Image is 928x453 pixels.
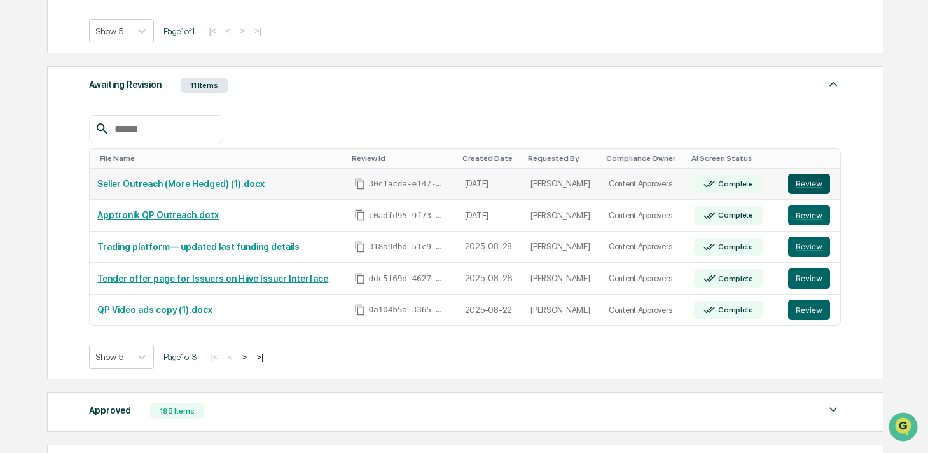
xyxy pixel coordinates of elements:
td: [PERSON_NAME] [523,263,601,295]
button: Review [788,205,830,225]
td: 2025-08-26 [457,263,523,295]
div: Toggle SortBy [791,154,835,163]
td: Content Approvers [601,263,687,295]
span: Page 1 of 1 [163,26,195,36]
div: 🔎 [13,186,23,196]
div: Approved [89,402,131,419]
a: Review [788,237,833,257]
span: Page 1 of 3 [163,352,197,362]
td: [PERSON_NAME] [523,295,601,326]
div: Toggle SortBy [462,154,518,163]
a: 🗄️Attestations [87,155,163,178]
td: 2025-08-28 [457,232,523,263]
button: Review [788,300,830,320]
a: 🔎Data Lookup [8,179,85,202]
a: Tender offer page for Issuers on Hiive Issuer Interface [97,274,328,284]
td: [PERSON_NAME] [523,232,601,263]
button: Review [788,237,830,257]
td: Content Approvers [601,232,687,263]
div: 🖐️ [13,162,23,172]
div: Awaiting Revision [89,76,162,93]
button: >| [251,25,265,36]
span: Copy Id [354,273,366,284]
span: Copy Id [354,304,366,316]
span: 30c1acda-e147-43ff-aa23-f3c7b4154677 [368,179,445,189]
button: > [236,25,249,36]
a: Review [788,268,833,289]
span: Data Lookup [25,185,80,197]
button: >| [253,352,267,363]
div: Toggle SortBy [528,154,596,163]
div: Start new chat [43,97,209,110]
button: Review [788,174,830,194]
a: Trading platform— updated last funding details [97,242,300,252]
a: Review [788,205,833,225]
span: Copy Id [354,209,366,221]
td: [DATE] [457,169,523,200]
iframe: Open customer support [887,411,922,445]
td: Content Approvers [601,169,687,200]
img: caret [826,76,841,92]
a: Review [788,300,833,320]
td: [DATE] [457,200,523,232]
td: Content Approvers [601,200,687,232]
span: Preclearance [25,160,82,173]
a: 🖐️Preclearance [8,155,87,178]
div: 🗄️ [92,162,102,172]
div: Complete [716,305,753,314]
button: > [238,352,251,363]
td: Content Approvers [601,295,687,326]
div: Toggle SortBy [691,154,775,163]
a: QP Video ads copy (1).docx [97,305,212,315]
button: Start new chat [216,101,232,116]
p: How can we help? [13,27,232,47]
button: Review [788,268,830,289]
div: Toggle SortBy [100,154,342,163]
span: ddc5f69d-4627-4722-aeaa-ccc955e7ddc8 [368,274,445,284]
span: Copy Id [354,178,366,190]
div: Toggle SortBy [606,154,682,163]
img: caret [826,402,841,417]
span: 318a9dbd-51c9-473e-9dd0-57efbaa2a655 [368,242,445,252]
div: We're available if you need us! [43,110,161,120]
button: < [222,25,235,36]
span: c0adfd95-9f73-4aa8-a448-163fa0a3f3c7 [368,211,445,221]
span: 0a104b5a-3365-4e16-98ad-43a4f330f6db [368,305,445,315]
td: [PERSON_NAME] [523,169,601,200]
div: Complete [716,274,753,283]
div: Toggle SortBy [352,154,452,163]
span: Attestations [105,160,158,173]
span: Copy Id [354,241,366,253]
div: 11 Items [181,78,228,93]
td: 2025-08-22 [457,295,523,326]
div: Complete [716,211,753,220]
span: Pylon [127,216,154,225]
button: |< [205,25,219,36]
div: 195 Items [150,403,204,419]
div: Complete [716,179,753,188]
a: Review [788,174,833,194]
a: Apptronik QP Outreach.dotx [97,210,219,220]
img: 1746055101610-c473b297-6a78-478c-a979-82029cc54cd1 [13,97,36,120]
div: Complete [716,242,753,251]
button: |< [207,352,221,363]
td: [PERSON_NAME] [523,200,601,232]
a: Powered byPylon [90,215,154,225]
button: < [224,352,237,363]
a: Seller Outreach (More Hedged) (1).docx [97,179,265,189]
